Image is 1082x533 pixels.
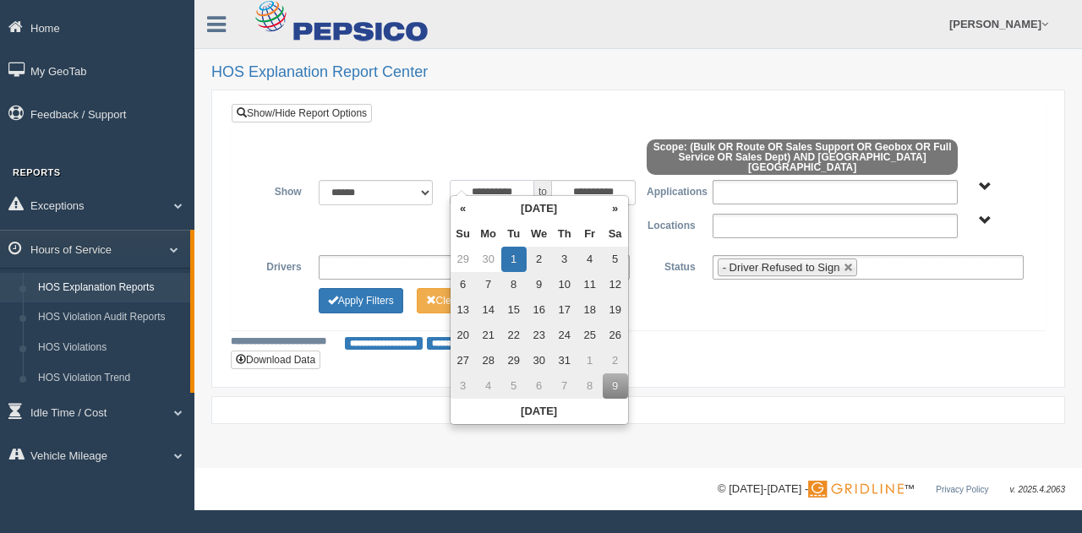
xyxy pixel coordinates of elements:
label: Drivers [244,255,310,275]
td: 31 [552,348,577,373]
button: Change Filter Options [417,288,500,313]
a: HOS Violation Trend [30,363,190,394]
td: 30 [527,348,552,373]
button: Download Data [231,351,320,369]
td: 18 [577,297,603,323]
td: 23 [527,323,552,348]
td: 27 [451,348,476,373]
div: © [DATE]-[DATE] - ™ [718,481,1065,498]
td: 10 [552,272,577,297]
td: 13 [451,297,476,323]
th: Su [451,221,476,247]
td: 1 [501,247,527,272]
td: 3 [451,373,476,399]
a: HOS Violation Audit Reports [30,302,190,333]
th: Tu [501,221,527,247]
label: Status [638,255,704,275]
td: 14 [476,297,501,323]
h2: HOS Explanation Report Center [211,64,1065,81]
img: Gridline [808,481,904,498]
th: Sa [603,221,628,247]
td: 25 [577,323,603,348]
td: 24 [552,323,577,348]
td: 26 [603,323,628,348]
td: 22 [501,323,527,348]
span: to [534,180,551,205]
label: Locations [638,214,704,234]
td: 11 [577,272,603,297]
td: 4 [476,373,501,399]
a: Show/Hide Report Options [232,104,372,122]
td: 3 [552,247,577,272]
td: 5 [501,373,527,399]
td: 5 [603,247,628,272]
td: 29 [501,348,527,373]
td: 2 [527,247,552,272]
td: 29 [451,247,476,272]
span: Scope: (Bulk OR Route OR Sales Support OR Geobox OR Full Service OR Sales Dept) AND [GEOGRAPHIC_D... [647,139,958,175]
td: 17 [552,297,577,323]
td: 16 [527,297,552,323]
th: [DATE] [476,196,603,221]
td: 28 [476,348,501,373]
th: Fr [577,221,603,247]
button: Change Filter Options [319,288,403,313]
th: [DATE] [451,399,628,424]
a: HOS Violations [30,333,190,363]
span: v. 2025.4.2063 [1010,485,1065,494]
label: Applications [638,180,704,200]
th: We [527,221,552,247]
th: Th [552,221,577,247]
span: - Driver Refused to Sign [723,261,840,274]
td: 8 [501,272,527,297]
a: HOS Explanation Reports [30,273,190,303]
td: 7 [476,272,501,297]
td: 12 [603,272,628,297]
a: Privacy Policy [936,485,988,494]
td: 7 [552,373,577,399]
label: Show [244,180,310,200]
td: 1 [577,348,603,373]
td: 6 [527,373,552,399]
td: 15 [501,297,527,323]
th: « [451,196,476,221]
th: » [603,196,628,221]
td: 9 [527,272,552,297]
td: 19 [603,297,628,323]
td: 21 [476,323,501,348]
th: Mo [476,221,501,247]
td: 30 [476,247,501,272]
td: 2 [603,348,628,373]
td: 9 [603,373,628,399]
td: 6 [451,272,476,297]
td: 4 [577,247,603,272]
td: 8 [577,373,603,399]
td: 20 [451,323,476,348]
